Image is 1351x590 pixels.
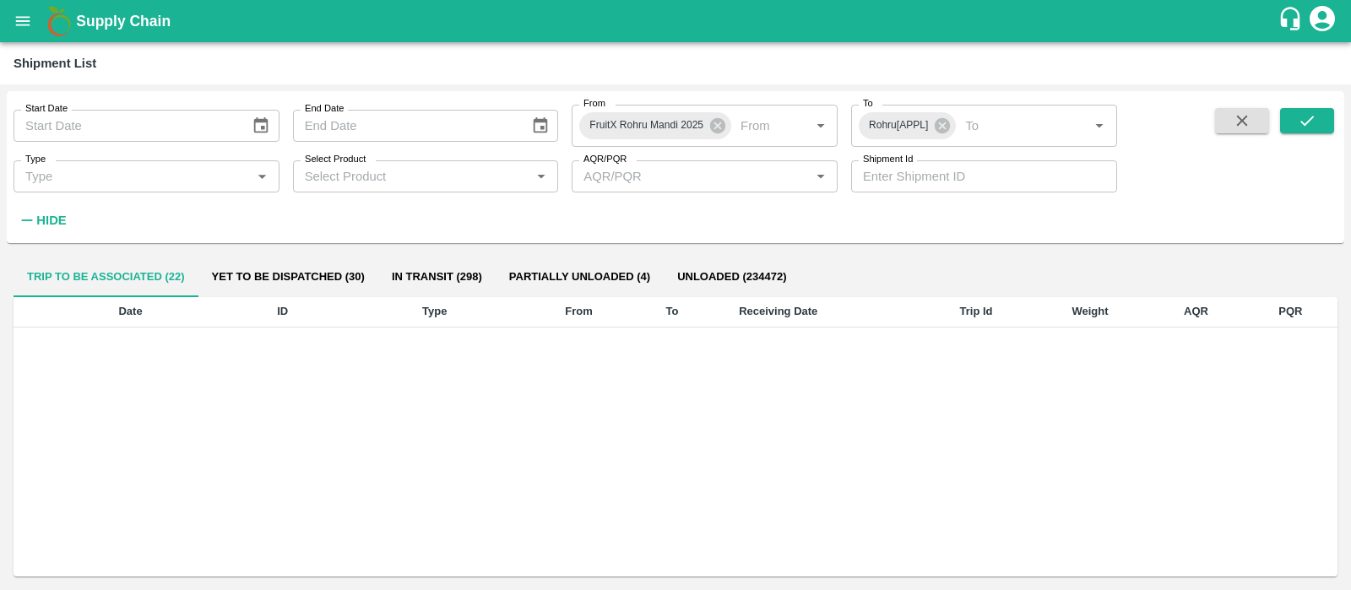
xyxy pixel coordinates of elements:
label: AQR/PQR [583,153,627,166]
input: Type [19,165,225,187]
input: End Date [293,110,518,142]
button: Yet to be dispatched (30) [198,257,378,297]
button: Open [530,165,552,187]
b: Supply Chain [76,13,171,30]
button: open drawer [3,2,42,41]
button: Open [810,115,832,137]
b: Type [422,305,447,317]
input: Enter Shipment ID [851,160,1117,192]
div: account of current user [1307,3,1337,39]
button: Choose date [245,110,277,142]
div: FruitX Rohru Mandi 2025 [579,112,731,139]
b: From [565,305,593,317]
input: To [958,115,1061,137]
span: FruitX Rohru Mandi 2025 [579,116,713,134]
label: Type [25,153,46,166]
button: In transit (298) [378,257,496,297]
button: Choose date [524,110,556,142]
strong: Hide [36,214,66,227]
b: PQR [1278,305,1302,317]
input: From [734,115,783,137]
b: Date [118,305,142,317]
b: AQR [1184,305,1208,317]
a: Supply Chain [76,9,1278,33]
b: Weight [1072,305,1108,317]
button: Open [1088,115,1110,137]
button: Hide [14,206,71,235]
button: Open [810,165,832,187]
label: Select Product [305,153,366,166]
label: From [583,97,605,111]
div: customer-support [1278,6,1307,36]
label: To [863,97,873,111]
img: logo [42,4,76,38]
button: Partially Unloaded (4) [496,257,664,297]
div: Shipment List [14,52,96,74]
input: Select Product [298,165,526,187]
b: Trip Id [959,305,992,317]
label: End Date [305,102,344,116]
input: AQR/PQR [577,165,783,187]
label: Shipment Id [863,153,913,166]
b: Receiving Date [739,305,817,317]
b: To [665,305,678,317]
b: ID [277,305,288,317]
button: Trip to be associated (22) [14,257,198,297]
button: Unloaded (234472) [664,257,800,297]
label: Start Date [25,102,68,116]
input: Start Date [14,110,238,142]
div: Rohru[APPL] [859,112,956,139]
span: Rohru[APPL] [859,116,938,134]
button: Open [251,165,273,187]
